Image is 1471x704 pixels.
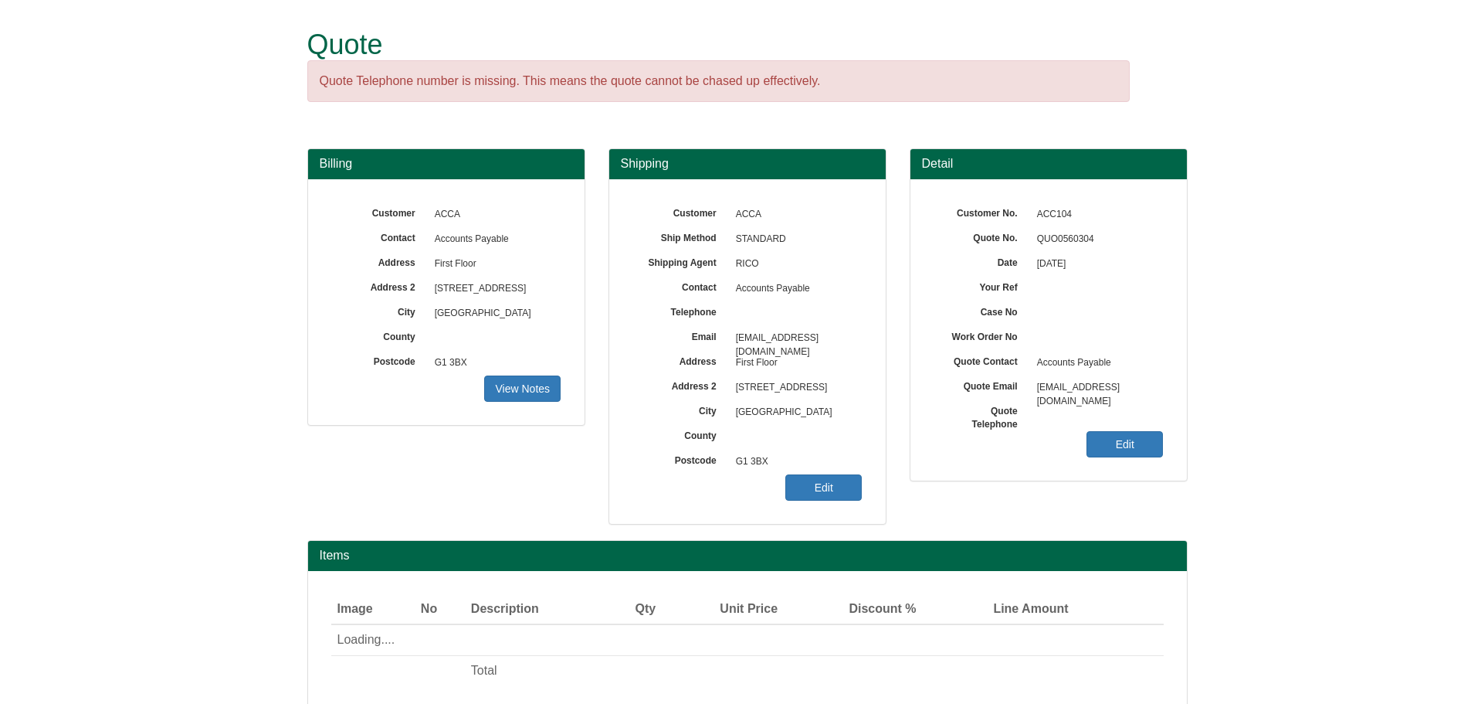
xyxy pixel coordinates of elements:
[1029,252,1164,277] span: [DATE]
[728,252,863,277] span: RICO
[465,594,605,625] th: Description
[427,227,561,252] span: Accounts Payable
[632,400,728,418] label: City
[331,326,427,344] label: County
[331,252,427,270] label: Address
[934,376,1029,393] label: Quote Email
[331,351,427,369] label: Postcode
[1029,202,1164,227] span: ACC104
[785,474,862,501] a: Edit
[934,252,1029,270] label: Date
[728,351,863,376] span: First Floor
[728,450,863,474] span: G1 3BX
[427,277,561,301] span: [STREET_ADDRESS]
[307,60,1130,103] div: Quote Telephone number is missing. This means the quote cannot be chased up effectively.
[934,277,1029,294] label: Your Ref
[632,450,728,468] label: Postcode
[427,202,561,227] span: ACCA
[1086,431,1163,457] a: Edit
[923,594,1075,625] th: Line Amount
[1029,351,1164,376] span: Accounts Payable
[307,29,1130,60] h1: Quote
[934,326,1029,344] label: Work Order No
[662,594,784,625] th: Unit Price
[632,376,728,393] label: Address 2
[605,594,662,625] th: Qty
[415,594,465,625] th: No
[934,227,1029,245] label: Quote No.
[632,425,728,443] label: County
[427,252,561,277] span: First Floor
[632,277,728,294] label: Contact
[320,157,573,171] h3: Billing
[484,376,561,402] a: View Notes
[632,202,728,220] label: Customer
[427,351,561,376] span: G1 3BX
[934,351,1029,369] label: Quote Contact
[728,227,863,252] span: STANDARD
[331,624,1075,655] td: Loading....
[728,277,863,301] span: Accounts Payable
[922,157,1175,171] h3: Detail
[331,594,415,625] th: Image
[621,157,874,171] h3: Shipping
[934,400,1029,431] label: Quote Telephone
[331,277,427,294] label: Address 2
[331,301,427,319] label: City
[728,400,863,425] span: [GEOGRAPHIC_DATA]
[465,656,605,686] td: Total
[1029,227,1164,252] span: QUO0560304
[784,594,923,625] th: Discount %
[331,202,427,220] label: Customer
[1029,376,1164,400] span: [EMAIL_ADDRESS][DOMAIN_NAME]
[632,301,728,319] label: Telephone
[728,376,863,400] span: [STREET_ADDRESS]
[320,549,1175,563] h2: Items
[632,227,728,245] label: Ship Method
[427,301,561,326] span: [GEOGRAPHIC_DATA]
[728,326,863,351] span: [EMAIL_ADDRESS][DOMAIN_NAME]
[331,227,427,245] label: Contact
[728,202,863,227] span: ACCA
[632,252,728,270] label: Shipping Agent
[934,301,1029,319] label: Case No
[632,326,728,344] label: Email
[934,202,1029,220] label: Customer No.
[632,351,728,369] label: Address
